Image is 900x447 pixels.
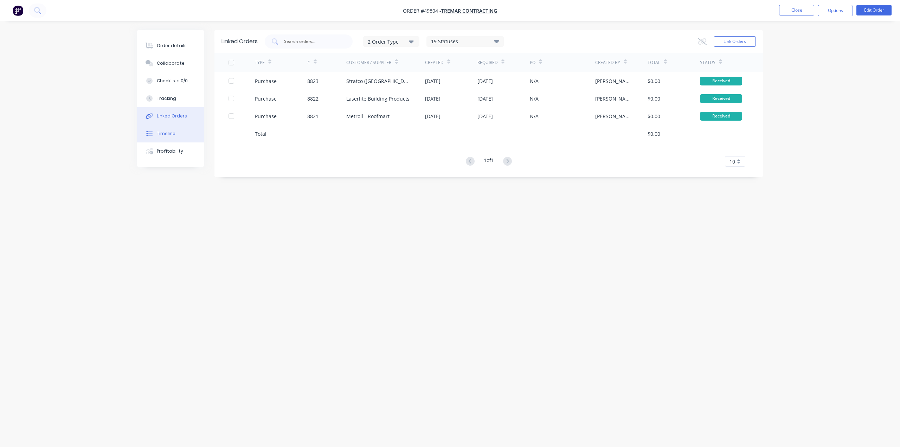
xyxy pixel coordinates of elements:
[648,77,660,85] div: $0.00
[648,130,660,138] div: $0.00
[441,7,497,14] a: Tremar Contracting
[307,77,319,85] div: 8823
[477,59,498,66] div: Required
[157,113,187,119] div: Linked Orders
[477,113,493,120] div: [DATE]
[530,77,539,85] div: N/A
[157,130,175,137] div: Timeline
[368,38,415,45] div: 2 Order Type
[530,59,535,66] div: PO
[595,77,634,85] div: [PERSON_NAME]
[700,94,742,103] div: Received
[729,158,735,165] span: 10
[700,77,742,85] div: Received
[255,130,266,138] div: Total
[157,148,183,154] div: Profitability
[700,59,715,66] div: Status
[137,37,204,55] button: Order details
[700,112,742,121] div: Received
[363,36,419,47] button: 2 Order Type
[346,113,390,120] div: Metroll - Roofmart
[425,95,441,102] div: [DATE]
[137,125,204,142] button: Timeline
[595,59,620,66] div: Created By
[307,59,310,66] div: #
[157,43,187,49] div: Order details
[648,59,660,66] div: Total
[477,95,493,102] div: [DATE]
[595,95,634,102] div: [PERSON_NAME]
[530,113,539,120] div: N/A
[255,95,277,102] div: Purchase
[484,157,494,167] div: 1 of 1
[477,77,493,85] div: [DATE]
[255,59,265,66] div: TYPE
[403,7,441,14] span: Order #49804 -
[856,5,892,15] button: Edit Order
[714,36,756,47] button: Link Orders
[425,59,444,66] div: Created
[137,90,204,107] button: Tracking
[307,95,319,102] div: 8822
[13,5,23,16] img: Factory
[425,113,441,120] div: [DATE]
[779,5,814,15] button: Close
[137,142,204,160] button: Profitability
[137,55,204,72] button: Collaborate
[137,107,204,125] button: Linked Orders
[137,72,204,90] button: Checklists 0/0
[255,113,277,120] div: Purchase
[530,95,539,102] div: N/A
[283,38,342,45] input: Search orders...
[346,95,410,102] div: Laserlite Building Products
[648,113,660,120] div: $0.00
[648,95,660,102] div: $0.00
[818,5,853,16] button: Options
[346,59,391,66] div: Customer / Supplier
[157,95,176,102] div: Tracking
[307,113,319,120] div: 8821
[427,38,503,45] div: 19 Statuses
[255,77,277,85] div: Purchase
[157,78,188,84] div: Checklists 0/0
[595,113,634,120] div: [PERSON_NAME]
[346,77,411,85] div: Stratco ([GEOGRAPHIC_DATA]) Pty Ltd
[221,37,258,46] div: Linked Orders
[425,77,441,85] div: [DATE]
[157,60,185,66] div: Collaborate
